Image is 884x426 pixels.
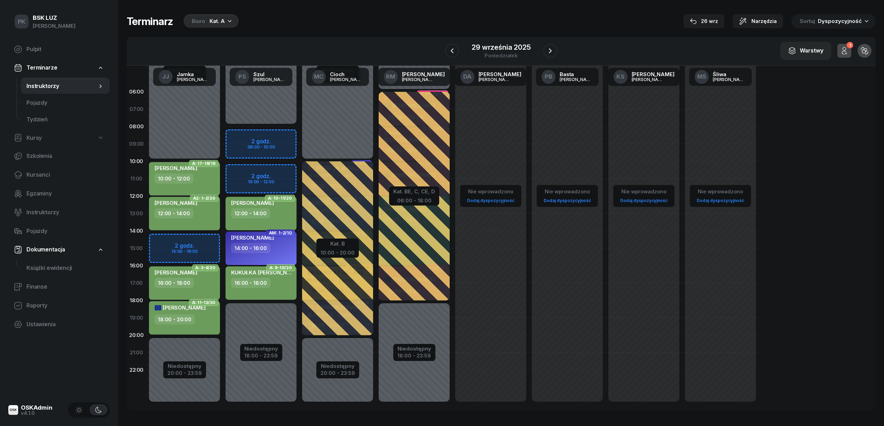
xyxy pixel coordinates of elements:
a: Ustawienia [8,316,110,333]
div: Kat. B [321,239,355,248]
div: 20:00 [127,327,146,344]
div: Szul [253,72,287,77]
a: Tydzień [21,111,110,128]
div: 15:00 [127,240,146,257]
a: Pulpit [8,41,110,58]
div: 22:00 [127,361,146,379]
div: Nie wprowadzono [617,187,670,196]
div: [PERSON_NAME] [713,77,746,82]
div: 16:00 - 18:00 [155,278,194,288]
span: Pojazdy [26,98,104,107]
a: PSSzul[PERSON_NAME] [230,68,292,86]
div: Kat. BE, C, CE, D [393,187,435,196]
a: Pojazdy [21,95,110,111]
a: Finanse [8,279,110,295]
div: Niedostępny [167,363,202,369]
span: Kursy [26,134,42,143]
button: Niedostępny20:00 - 23:59 [167,362,202,377]
div: 26 wrz [690,17,718,25]
span: [PERSON_NAME] [155,165,197,171]
a: Dokumentacja [8,242,110,258]
span: [PERSON_NAME] [231,234,274,241]
span: PK [18,19,26,25]
div: Śliwa [713,72,746,77]
button: Nie wprowadzonoDodaj dyspozycyjność [541,186,594,206]
div: Kat. A [210,17,225,25]
div: poniedziałek [472,53,530,58]
div: v4.1.0 [21,411,53,416]
a: Instruktorzy [21,78,110,95]
div: 10:00 - 20:00 [321,248,355,256]
span: Instruktorzy [26,208,104,217]
div: Biuro [192,17,205,25]
div: Jamka [177,72,210,77]
span: Szkolenia [26,152,104,161]
div: 07:00 [127,101,146,118]
span: Pojazdy [26,227,104,236]
span: Dyspozycyjność [818,18,862,24]
a: Dodaj dyspozycyjność [617,196,670,204]
div: Niedostępny [397,346,431,351]
span: MC [314,74,324,80]
div: 10:00 - 12:00 [155,174,194,184]
div: [PERSON_NAME] [402,72,445,77]
div: 18:00 - 23:59 [244,351,278,359]
button: Narzędzia [733,14,783,28]
span: JJ [162,74,169,80]
div: 18:00 - 23:59 [397,351,431,359]
div: 16:00 - 18:00 [231,278,270,288]
button: Niedostępny18:00 - 23:59 [244,345,278,360]
span: Tydzień [26,115,104,124]
span: AM: 1-2/10 [269,232,292,234]
span: MŚ [697,74,707,80]
div: 11:00 [127,170,146,187]
div: 20:00 - 23:59 [167,369,202,376]
a: Terminarze [8,60,110,76]
img: logo-xs@2x.png [8,405,18,415]
a: Dodaj dyspozycyjność [541,196,594,204]
a: Raporty [8,297,110,314]
span: Kursanci [26,170,104,179]
button: Niedostępny20:00 - 23:59 [321,362,355,377]
div: 18:00 [127,292,146,309]
div: 20:00 - 23:59 [321,369,355,376]
button: Nie wprowadzonoDodaj dyspozycyjność [694,186,747,206]
div: Niedostępny [244,346,278,351]
div: Basta [560,72,593,77]
span: Książki ewidencji [26,264,104,273]
div: 12:00 - 14:00 [231,208,270,218]
a: Dodaj dyspozycyjność [694,196,747,204]
span: KUKUŁKA [PERSON_NAME] [231,269,301,276]
div: 16:00 [127,257,146,274]
span: Sortuj [800,17,816,26]
a: Dodaj dyspozycyjność [464,196,517,204]
div: [PERSON_NAME] [402,77,435,82]
span: A: 17-18/18 [192,163,215,164]
a: Instruktorzy [8,204,110,221]
div: 17:00 [127,274,146,292]
span: PS [238,74,246,80]
button: Nie wprowadzonoDodaj dyspozycyjność [617,186,670,206]
div: 08:00 [127,118,146,135]
div: 14:00 [127,222,146,240]
span: A: 3-4/20 [195,267,215,268]
span: [PERSON_NAME] [155,269,197,276]
div: Warstwy [788,46,823,55]
span: A2: 1-2/20 [193,198,215,199]
div: 13:00 [127,205,146,222]
span: Egzaminy [26,189,104,198]
span: DA [463,74,472,80]
div: 09:00 [127,135,146,153]
span: Ustawienia [26,320,104,329]
div: 1 [846,42,853,49]
button: Kat. BE, C, CE, D06:00 - 18:00 [393,187,435,203]
button: 26 wrz [684,14,724,28]
span: PB [545,74,552,80]
div: 12:00 [127,187,146,205]
div: Nie wprowadzono [541,187,594,196]
a: Pojazdy [8,223,110,240]
span: Finanse [26,282,104,291]
div: Nie wprowadzono [464,187,517,196]
span: A: 10-11/20 [268,198,292,199]
button: Kat. B10:00 - 20:00 [321,239,355,256]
